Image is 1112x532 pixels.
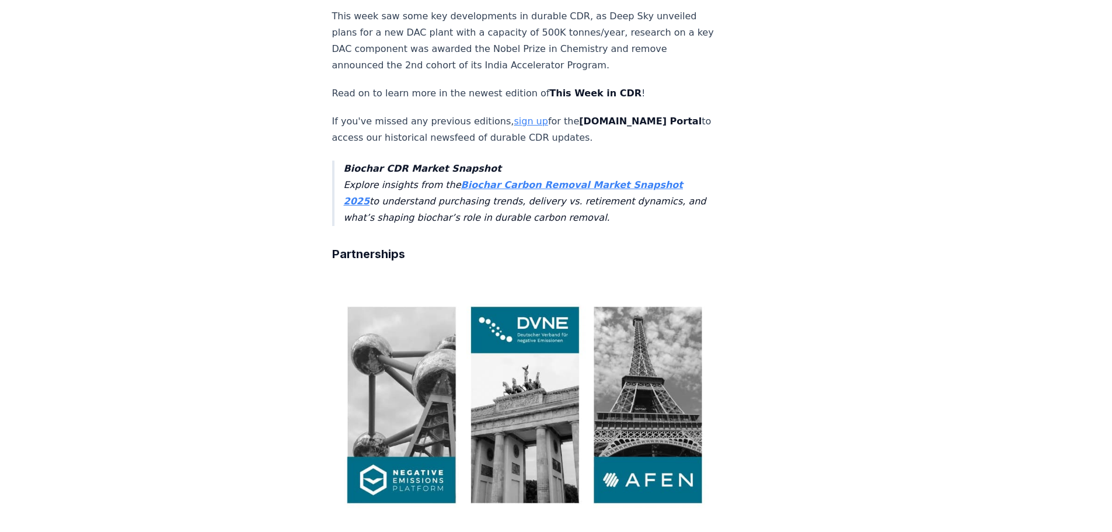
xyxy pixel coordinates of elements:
[332,113,719,146] p: If you've missed any previous editions, for the to access our historical newsfeed of durable CDR ...
[332,8,719,74] p: This week saw some key developments in durable CDR, as Deep Sky unveiled plans for a new DAC plan...
[332,85,719,102] p: Read on to learn more in the newest edition of !
[549,88,642,99] strong: This Week in CDR
[344,163,706,223] em: Explore insights from the to understand purchasing trends, delivery vs. retirement dynamics, and ...
[514,116,548,127] a: sign up
[344,163,501,174] strong: Biochar CDR Market Snapshot
[332,291,719,519] img: blog post image
[332,247,405,261] strong: Partnerships
[344,179,683,207] a: Biochar Carbon Removal Market Snapshot 2025
[579,116,702,127] strong: [DOMAIN_NAME] Portal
